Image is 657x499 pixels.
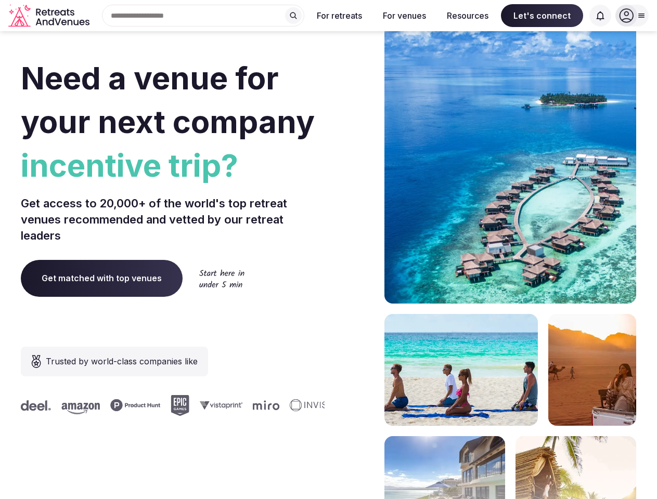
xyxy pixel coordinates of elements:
svg: Epic Games company logo [149,395,168,416]
p: Get access to 20,000+ of the world's top retreat venues recommended and vetted by our retreat lea... [21,195,325,243]
span: incentive trip? [21,143,325,187]
svg: Invisible company logo [268,399,325,412]
svg: Vistaprint company logo [178,401,221,410]
img: Start here in under 5 min [199,269,244,287]
img: yoga on tropical beach [384,314,538,426]
button: For venues [375,4,434,27]
img: woman sitting in back of truck with camels [548,314,636,426]
svg: Miro company logo [231,400,257,410]
span: Let's connect [501,4,583,27]
button: For retreats [308,4,370,27]
button: Resources [439,4,497,27]
span: Need a venue for your next company [21,59,315,140]
a: Visit the homepage [8,4,92,28]
a: Get matched with top venues [21,260,183,296]
svg: Retreats and Venues company logo [8,4,92,28]
span: Trusted by world-class companies like [46,355,198,367]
